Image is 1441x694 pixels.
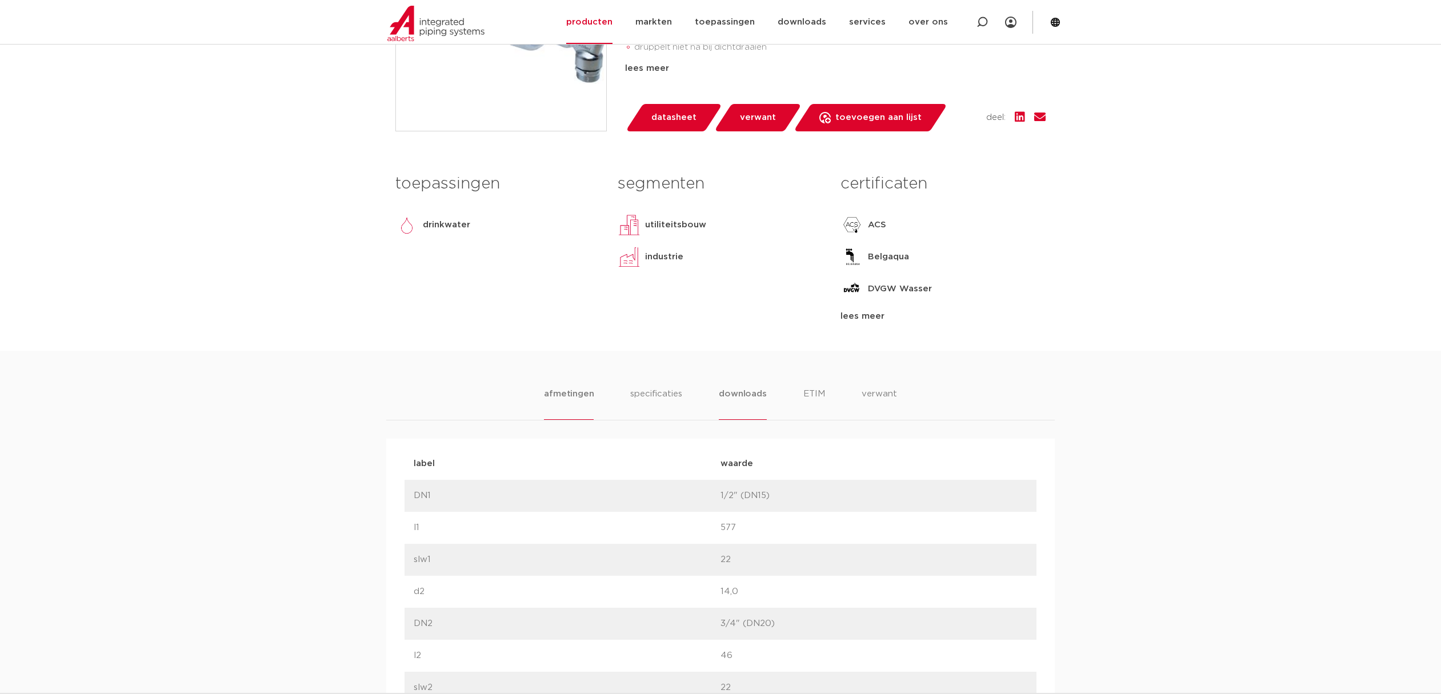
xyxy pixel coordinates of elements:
[840,310,1046,323] div: lees meer
[618,214,641,236] img: utiliteitsbouw
[835,109,922,127] span: toevoegen aan lijst
[414,553,720,567] p: slw1
[414,649,720,663] p: l2
[544,387,594,420] li: afmetingen
[714,104,802,131] a: verwant
[840,173,1046,195] h3: certificaten
[625,62,1046,75] div: lees meer
[803,387,825,420] li: ETIM
[414,521,720,535] p: l1
[862,387,897,420] li: verwant
[840,246,863,268] img: Belgaqua
[414,617,720,631] p: DN2
[414,489,720,503] p: DN1
[740,109,776,127] span: verwant
[651,109,697,127] span: datasheet
[720,649,1027,663] p: 46
[719,387,766,420] li: downloads
[868,218,886,232] p: ACS
[414,457,720,471] p: label
[986,111,1006,125] span: deel:
[618,246,641,268] img: industrie
[414,585,720,599] p: d2
[423,218,470,232] p: drinkwater
[720,489,1027,503] p: 1/2" (DN15)
[645,250,683,264] p: industrie
[840,278,863,300] img: DVGW Wasser
[868,250,909,264] p: Belgaqua
[720,553,1027,567] p: 22
[625,104,722,131] a: datasheet
[720,457,1027,471] p: waarde
[630,387,682,420] li: specificaties
[720,617,1027,631] p: 3/4" (DN20)
[395,214,418,236] img: drinkwater
[840,214,863,236] img: ACS
[634,38,1046,57] li: druppelt niet na bij dichtdraaien
[720,585,1027,599] p: 14,0
[720,521,1027,535] p: 577
[634,57,1046,75] li: eenvoudige en snelle montage dankzij insteekverbinding
[868,282,932,296] p: DVGW Wasser
[395,173,601,195] h3: toepassingen
[645,218,706,232] p: utiliteitsbouw
[618,173,823,195] h3: segmenten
